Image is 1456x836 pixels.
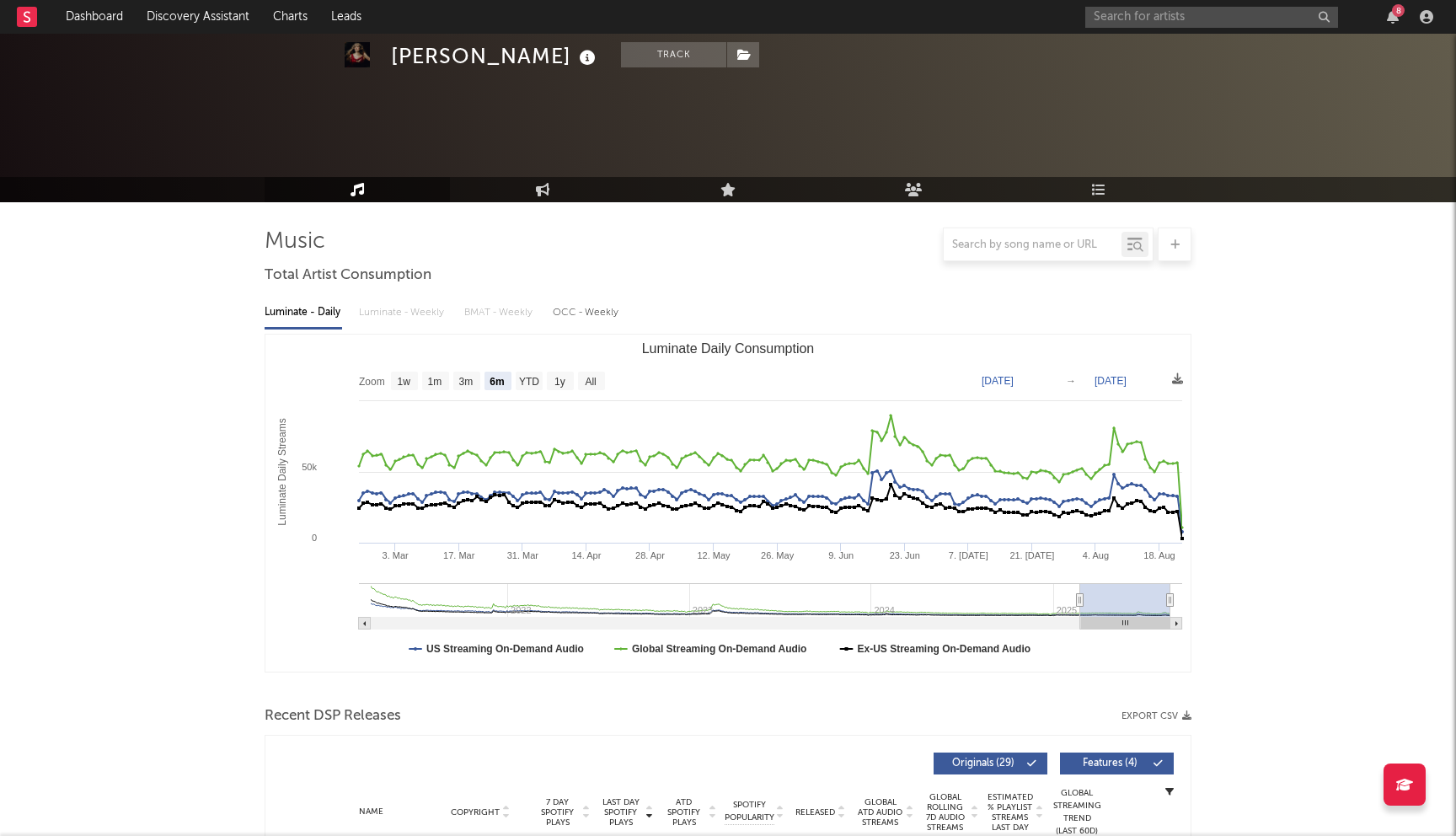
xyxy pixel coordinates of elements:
div: 8 [1392,4,1405,17]
text: Global Streaming On-Demand Audio [632,643,807,655]
span: Total Artist Consumption [265,265,431,286]
span: Estimated % Playlist Streams Last Day [987,792,1033,833]
text: 28. Apr [635,550,665,560]
span: Copyright [451,807,500,817]
span: Global ATD Audio Streams [857,797,903,828]
span: Features ( 4 ) [1071,758,1148,769]
text: 21. [DATE] [1009,550,1054,560]
text: 50k [302,462,317,472]
div: OCC - Weekly [553,298,620,327]
text: 3. Mar [383,550,409,560]
text: 17. Mar [443,550,475,560]
text: 23. Jun [890,550,920,560]
text: 1w [398,376,411,388]
text: [DATE] [1095,375,1127,387]
input: Search by song name or URL [944,238,1121,252]
button: Track [621,42,726,67]
span: Recent DSP Releases [265,706,401,726]
text: US Streaming On-Demand Audio [426,643,584,655]
span: 7 Day Spotify Plays [535,797,580,828]
span: Released [795,807,835,817]
text: 12. May [697,550,731,560]
text: Ex-US Streaming On-Demand Audio [858,643,1031,655]
text: 3m [459,376,474,388]
svg: Luminate Daily Consumption [265,335,1191,672]
span: Spotify Popularity [725,799,774,824]
text: Luminate Daily Consumption [642,341,815,356]
text: 9. Jun [828,550,854,560]
span: Global Rolling 7D Audio Streams [922,792,968,833]
text: All [585,376,596,388]
text: 6m [490,376,504,388]
button: Export CSV [1121,711,1191,721]
text: 0 [312,533,317,543]
text: 1m [428,376,442,388]
text: 14. Apr [571,550,601,560]
span: Last Day Spotify Plays [598,797,643,828]
text: 4. Aug [1083,550,1109,560]
button: Features(4) [1060,753,1174,774]
button: 8 [1387,10,1399,24]
text: → [1066,375,1076,387]
div: [PERSON_NAME] [391,42,600,70]
text: 26. May [761,550,795,560]
text: YTD [519,376,539,388]
text: Luminate Daily Streams [276,418,288,525]
div: Name [316,806,426,818]
button: Originals(29) [934,753,1047,774]
text: 18. Aug [1143,550,1175,560]
input: Search for artists [1085,7,1338,28]
div: Luminate - Daily [265,298,342,327]
span: Originals ( 29 ) [945,758,1022,769]
text: 31. Mar [507,550,539,560]
text: 1y [554,376,565,388]
text: [DATE] [982,375,1014,387]
text: Zoom [359,376,385,388]
text: 7. [DATE] [949,550,988,560]
span: ATD Spotify Plays [661,797,706,828]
